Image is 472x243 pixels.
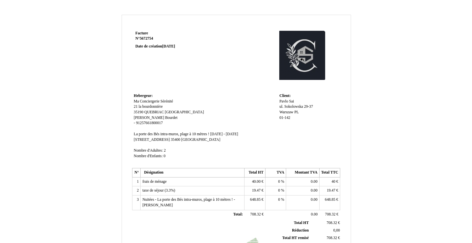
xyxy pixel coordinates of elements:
span: 35400 [171,138,180,142]
th: TVA [265,168,286,178]
span: Réduction [292,228,309,233]
td: € [319,177,340,186]
td: % [265,177,286,186]
span: PL [294,110,299,114]
td: 2 [132,186,141,196]
span: Total HT remisé [282,236,309,240]
th: Désignation [141,168,245,178]
td: € [319,196,340,210]
span: - [134,121,135,125]
span: [DATE] - [DATE] [210,132,238,136]
th: Montant TVA [286,168,319,178]
td: % [265,186,286,196]
span: taxe de séjour (3.3%) [142,188,175,193]
span: ul. Sokolowska 29-37 [279,104,313,109]
span: Sai [289,99,294,103]
span: [GEOGRAPHIC_DATA] [165,110,204,114]
span: 648.85 [325,197,335,202]
strong: Date de création [135,44,175,48]
span: 648.85 [250,197,261,202]
span: 708.32 [250,212,261,216]
span: 91257661800017 [136,121,163,125]
span: Client: [279,94,290,98]
span: 0 [164,154,166,158]
span: Pavlo [279,99,288,103]
span: 19.47 [252,188,261,193]
span: [PERSON_NAME] [134,116,164,120]
span: Total: [233,212,243,216]
span: frais de ménage [142,179,167,184]
td: € [310,219,341,227]
span: 0.00 [311,212,318,216]
span: 0.00 [311,197,317,202]
span: 5672754 [140,36,153,41]
span: 40 [331,179,335,184]
td: € [319,210,340,219]
span: 0.00 [311,188,317,193]
span: Ma Conciergerie Sérénité [134,99,173,103]
span: Warszaw [279,110,293,114]
span: Bourdet [165,116,178,120]
span: QUEBRIAC [144,110,164,114]
span: 2 [164,148,166,153]
span: 21 la bourdonnière [134,104,163,109]
span: [GEOGRAPHIC_DATA] [181,138,220,142]
td: € [310,234,341,242]
span: 0 [278,188,280,193]
td: 1 [132,177,141,186]
span: Nombre d'Enfants: [134,154,163,158]
span: 708.32 [325,212,336,216]
span: 708.32 [326,236,337,240]
td: % [265,196,286,210]
strong: N° [135,36,214,41]
span: Facture [135,31,148,35]
span: 19.47 [327,188,335,193]
td: 3 [132,196,141,210]
td: € [319,186,340,196]
span: 0 [278,197,280,202]
span: Nombre d'Adultes: [134,148,163,153]
span: Total HT [294,221,309,225]
span: Hebergeur: [134,94,153,98]
img: logo [266,31,339,80]
span: 0,00 [333,228,340,233]
span: 708.32 [326,221,337,225]
span: 40.00 [252,179,261,184]
span: [STREET_ADDRESS] [134,138,170,142]
span: 0 [278,179,280,184]
span: [DATE] [162,44,175,48]
td: € [245,186,265,196]
td: € [245,196,265,210]
span: La porte des Bés intra-muros, plage à 10 mètres ! [134,132,209,136]
th: Total TTC [319,168,340,178]
th: N° [132,168,141,178]
span: 35190 [134,110,143,114]
td: € [245,210,265,219]
span: Nuitées - La porte des Bés intra-muros, plage à 10 mètres ! - [PERSON_NAME] [142,197,235,207]
td: € [245,177,265,186]
span: 01-142 [279,116,290,120]
th: Total HT [245,168,265,178]
span: 0.00 [311,179,317,184]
